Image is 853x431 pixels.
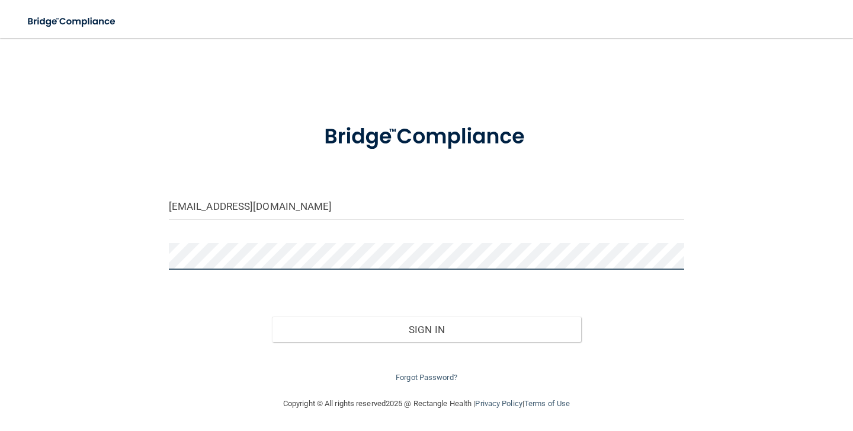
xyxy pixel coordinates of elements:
iframe: Drift Widget Chat Controller [648,355,839,402]
img: bridge_compliance_login_screen.278c3ca4.svg [18,9,127,34]
input: Email [169,193,684,220]
a: Forgot Password? [396,373,457,382]
img: bridge_compliance_login_screen.278c3ca4.svg [302,109,551,165]
a: Terms of Use [524,399,570,408]
div: Copyright © All rights reserved 2025 @ Rectangle Health | | [210,385,643,423]
a: Privacy Policy [475,399,522,408]
button: Sign In [272,317,581,343]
